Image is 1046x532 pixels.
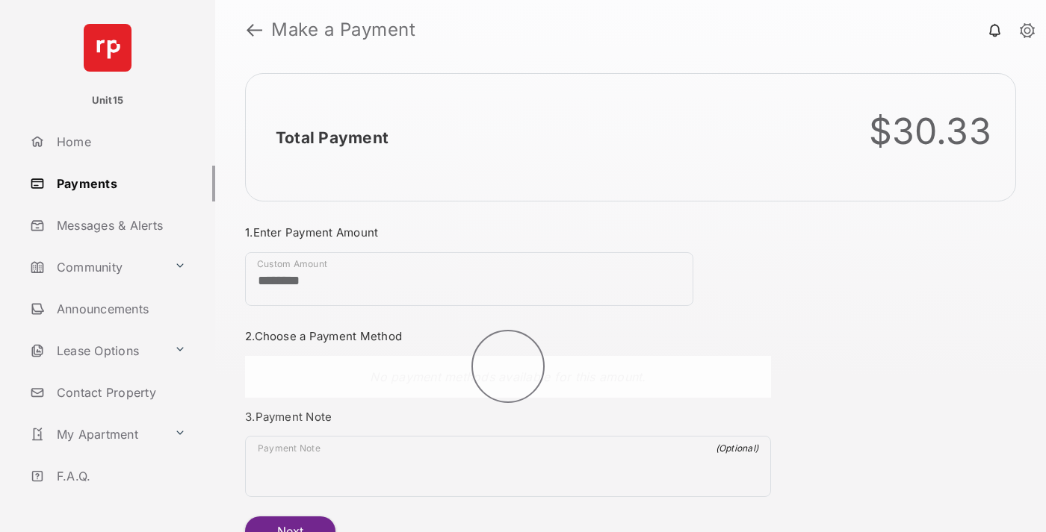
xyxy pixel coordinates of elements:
a: Lease Options [24,333,168,369]
a: Home [24,124,215,160]
a: Messages & Alerts [24,207,215,243]
a: F.A.Q. [24,458,215,494]
a: My Apartment [24,416,168,452]
h3: 3. Payment Note [245,410,771,424]
p: Unit15 [92,93,124,108]
strong: Make a Payment [271,21,415,39]
a: Community [24,249,168,285]
a: Contact Property [24,375,215,410]
a: Payments [24,166,215,201]
div: $30.33 [869,110,992,153]
a: Announcements [24,291,215,327]
h3: 1. Enter Payment Amount [245,225,771,240]
img: svg+xml;base64,PHN2ZyB4bWxucz0iaHR0cDovL3d3dy53My5vcmcvMjAwMC9zdmciIHdpZHRoPSI2NCIgaGVpZ2h0PSI2NC... [84,24,131,72]
h3: 2. Choose a Payment Method [245,329,771,343]
h2: Total Payment [276,128,389,147]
